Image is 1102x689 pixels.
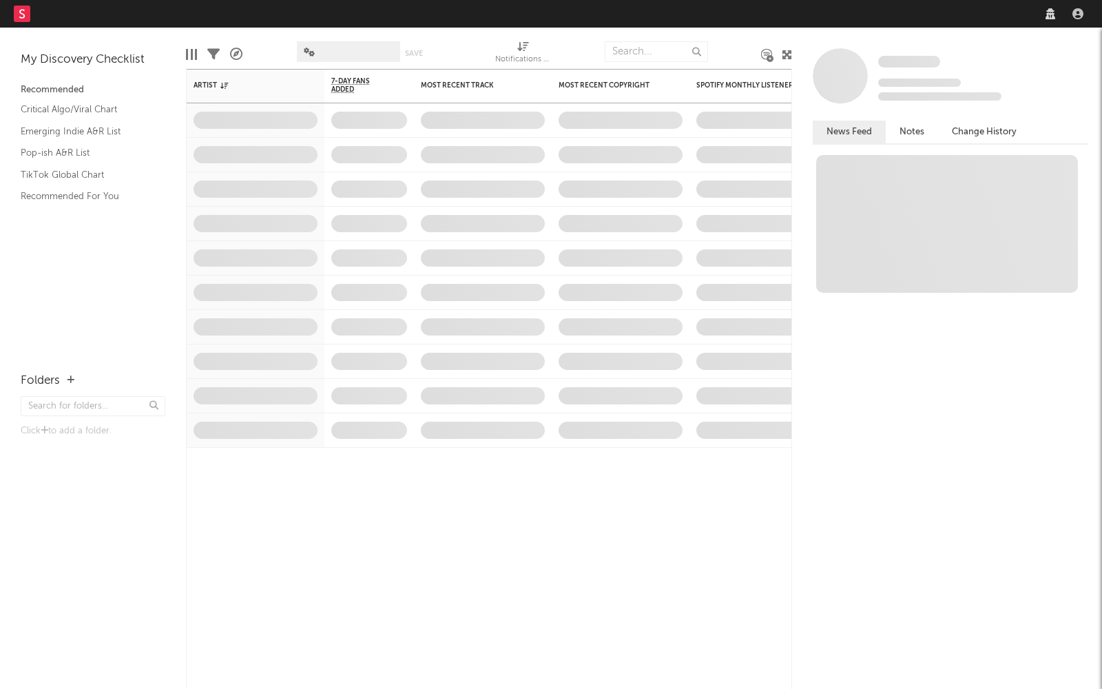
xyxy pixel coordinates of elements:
div: Recommended [21,82,165,99]
span: Some Artist [878,56,940,68]
div: Most Recent Track [421,81,524,90]
div: Most Recent Copyright [559,81,662,90]
span: 0 fans last week [878,92,1001,101]
div: My Discovery Checklist [21,52,165,68]
div: Notifications (Artist) [495,34,550,74]
div: Notifications (Artist) [495,52,550,68]
a: Emerging Indie A&R List [21,124,152,139]
div: Filters [207,34,220,74]
span: Tracking Since: [DATE] [878,79,961,87]
a: Recommended For You [21,189,152,204]
button: News Feed [813,121,886,143]
a: Pop-ish A&R List [21,145,152,161]
div: A&R Pipeline [230,34,242,74]
div: Folders [21,373,60,389]
a: Some Artist [878,55,940,69]
div: Edit Columns [186,34,197,74]
button: Change History [938,121,1030,143]
button: Notes [886,121,938,143]
a: Critical Algo/Viral Chart [21,102,152,117]
div: Click to add a folder. [21,423,165,440]
span: 7-Day Fans Added [331,77,386,94]
input: Search for folders... [21,396,165,416]
a: TikTok Global Chart [21,167,152,183]
button: Save [405,50,423,57]
div: Spotify Monthly Listeners [696,81,800,90]
div: Artist [194,81,297,90]
input: Search... [605,41,708,62]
